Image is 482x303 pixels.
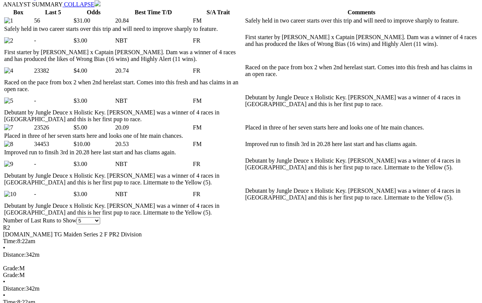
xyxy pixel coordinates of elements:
th: Comments [245,9,478,16]
th: Best Time T/D [115,9,192,16]
span: $4.00 [74,67,87,74]
span: Grade: [3,265,20,271]
th: Odds [73,9,114,16]
a: COLLAPSE [63,1,101,8]
td: 34453 [34,140,72,148]
td: First starter by [PERSON_NAME] x Captain [PERSON_NAME]. Dam was a winner of 4 races and has produ... [4,49,244,63]
td: FR [192,64,244,78]
th: Box [4,9,33,16]
td: FM [192,17,244,24]
img: 9 [4,161,13,167]
td: Raced on the pace from box 2 when 2nd herelast start. Comes into this fresh and has claims in an ... [4,79,244,93]
td: 20.84 [115,17,192,24]
span: $31.00 [74,17,90,24]
td: Debutant by Jungle Deuce x Holistic Key. [PERSON_NAME] was a winner of 4 races in [GEOGRAPHIC_DAT... [4,202,244,216]
div: M [3,265,479,272]
td: Debutant by Jungle Deuce x Holistic Key. [PERSON_NAME] was a winner of 4 races in [GEOGRAPHIC_DAT... [4,172,244,186]
span: • [3,245,5,251]
td: Debutant by Jungle Deuce x Holistic Key. [PERSON_NAME] was a winner of 4 races in [GEOGRAPHIC_DAT... [245,157,478,171]
span: $3.00 [74,161,87,167]
td: FR [192,157,244,171]
span: $3.00 [74,191,87,197]
td: FR [192,33,244,48]
td: NBT [115,157,192,171]
div: M [3,272,479,279]
th: Last 5 [34,9,72,16]
td: Debutant by Jungle Deuce x Holistic Key. [PERSON_NAME] was a winner of 4 races in [GEOGRAPHIC_DAT... [245,94,478,108]
th: S/A Trait [192,9,244,16]
div: 342m [3,251,479,258]
td: NBT [115,33,192,48]
img: 10 [4,191,16,198]
img: 2 [4,37,13,44]
td: NBT [115,94,192,108]
td: Placed in three of her seven starts here and looks one of hte main chances. [4,132,244,140]
td: Raced on the pace from box 2 when 2nd herelast start. Comes into this fresh and has claims in an ... [245,64,478,78]
img: 5 [4,97,13,104]
td: Improved run to finsih 3rd in 20.28 here last start and has cliams again. [245,140,478,148]
td: 20.09 [115,124,192,131]
td: 23526 [34,124,72,131]
span: Grade: [3,272,20,278]
span: $3.00 [74,37,87,44]
span: Time: [3,238,17,244]
td: FR [192,187,244,201]
span: $3.00 [74,97,87,104]
td: FM [192,140,244,148]
td: - [34,33,72,48]
span: • [3,292,5,298]
img: 7 [4,124,13,131]
span: R2 [3,224,10,231]
span: $5.00 [74,124,87,131]
td: Debutant by Jungle Deuce x Holistic Key. [PERSON_NAME] was a winner of 4 races in [GEOGRAPHIC_DAT... [245,187,478,201]
div: Number of Last Runs to Show [3,217,479,224]
td: 23382 [34,64,72,78]
div: [DOMAIN_NAME] TG Maiden Series 2 F PR2 Division [3,231,479,238]
span: • [3,279,5,285]
td: FM [192,94,244,108]
img: 1 [4,17,13,24]
td: - [34,94,72,108]
td: Safely held in two career starts over this trip and will need to improve sharply to feature. [245,17,478,24]
div: 342m [3,285,479,292]
td: Safely held in two career starts over this trip and will need to improve sharply to feature. [4,25,244,33]
span: Distance: [3,285,26,292]
span: Distance: [3,251,26,258]
div: ANALYST SUMMARY [3,0,479,8]
img: 8 [4,141,13,148]
td: 20.53 [115,140,192,148]
td: 20.74 [115,64,192,78]
td: NBT [115,187,192,201]
img: chevron-down-white.svg [95,0,101,6]
td: 56 [34,17,72,24]
td: First starter by [PERSON_NAME] x Captain [PERSON_NAME]. Dam was a winner of 4 races and has produ... [245,33,478,48]
td: - [34,187,72,201]
td: Debutant by Jungle Deuce x Holistic Key. [PERSON_NAME] was a winner of 4 races in [GEOGRAPHIC_DAT... [4,109,244,123]
td: Placed in three of her seven starts here and looks one of hte main chances. [245,124,478,131]
td: - [34,157,72,171]
span: $10.00 [74,141,90,147]
span: COLLAPSE [64,1,95,8]
td: Improved run to finsih 3rd in 20.28 here last start and has cliams again. [4,149,244,156]
img: 4 [4,67,13,74]
td: FM [192,124,244,131]
div: 8:22am [3,238,479,245]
